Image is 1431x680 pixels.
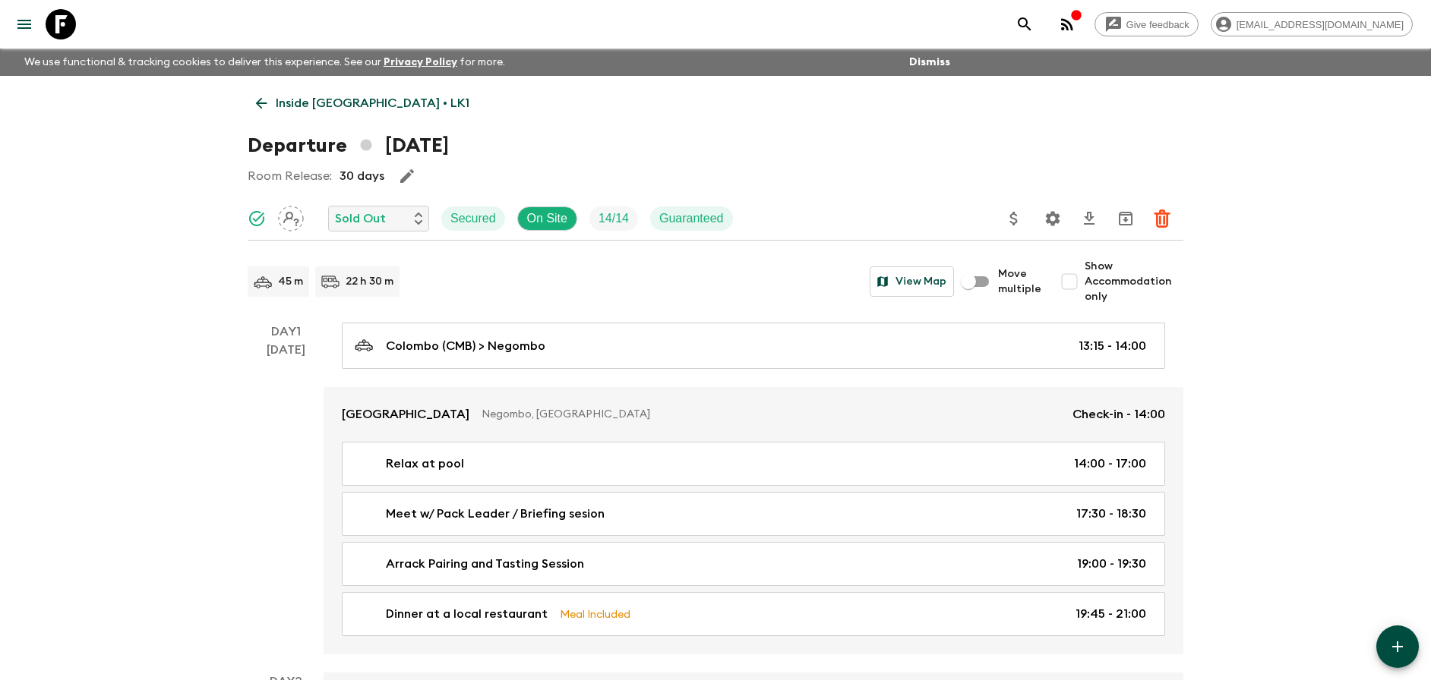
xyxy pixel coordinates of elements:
[998,266,1042,297] span: Move multiple
[278,210,304,222] span: Assign pack leader
[905,52,954,73] button: Dismiss
[659,209,724,228] p: Guaranteed
[1074,203,1104,234] button: Download CSV
[517,206,577,231] div: On Site
[386,337,545,355] p: Colombo (CMB) > Negombo
[248,209,266,228] svg: Synced Successfully
[1076,605,1146,623] p: 19:45 - 21:00
[386,455,464,473] p: Relax at pool
[1074,455,1146,473] p: 14:00 - 17:00
[340,167,384,185] p: 30 days
[1072,405,1165,423] p: Check-in - 14:00
[384,57,457,68] a: Privacy Policy
[1110,203,1141,234] button: Archive (Completed, Cancelled or Unsynced Departures only)
[589,206,638,231] div: Trip Fill
[342,405,469,423] p: [GEOGRAPHIC_DATA]
[342,323,1165,369] a: Colombo (CMB) > Negombo13:15 - 14:00
[1077,555,1146,573] p: 19:00 - 19:30
[248,323,324,341] p: Day 1
[450,209,496,228] p: Secured
[1079,337,1146,355] p: 13:15 - 14:00
[560,606,630,622] p: Meal Included
[1038,203,1068,234] button: Settings
[1118,19,1198,30] span: Give feedback
[278,274,303,289] p: 45 m
[441,206,505,231] div: Secured
[386,605,548,623] p: Dinner at a local restaurant
[386,505,605,523] p: Meet w/ Pack Leader / Briefing sesion
[342,442,1165,486] a: Relax at pool14:00 - 17:00
[324,387,1183,442] a: [GEOGRAPHIC_DATA]Negombo, [GEOGRAPHIC_DATA]Check-in - 14:00
[1228,19,1412,30] span: [EMAIL_ADDRESS][DOMAIN_NAME]
[346,274,393,289] p: 22 h 30 m
[9,9,39,39] button: menu
[248,88,478,118] a: Inside [GEOGRAPHIC_DATA] • LK1
[342,592,1165,636] a: Dinner at a local restaurantMeal Included19:45 - 21:00
[999,203,1029,234] button: Update Price, Early Bird Discount and Costs
[18,49,511,76] p: We use functional & tracking cookies to deliver this experience. See our for more.
[870,266,954,297] button: View Map
[267,341,305,654] div: [DATE]
[248,131,449,161] h1: Departure [DATE]
[1076,505,1146,523] p: 17:30 - 18:30
[248,167,332,185] p: Room Release:
[342,492,1165,536] a: Meet w/ Pack Leader / Briefing sesion17:30 - 18:30
[1211,12,1413,36] div: [EMAIL_ADDRESS][DOMAIN_NAME]
[342,542,1165,586] a: Arrack Pairing and Tasting Session19:00 - 19:30
[1085,259,1183,304] span: Show Accommodation only
[482,407,1060,422] p: Negombo, [GEOGRAPHIC_DATA]
[276,94,469,112] p: Inside [GEOGRAPHIC_DATA] • LK1
[1095,12,1199,36] a: Give feedback
[335,209,386,228] p: Sold Out
[599,209,629,228] p: 14 / 14
[1009,9,1040,39] button: search adventures
[527,209,567,228] p: On Site
[1147,203,1177,234] button: Delete
[386,555,584,573] p: Arrack Pairing and Tasting Session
